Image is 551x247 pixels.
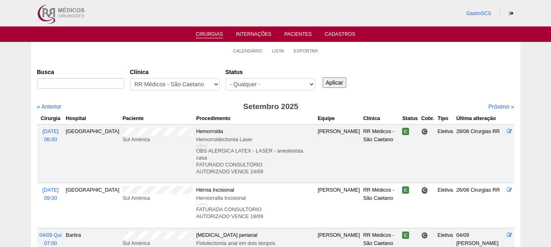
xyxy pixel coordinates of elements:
[421,232,428,239] span: Consultório
[37,103,62,110] a: « Anterior
[196,31,223,38] a: Cirurgias
[316,183,362,228] td: [PERSON_NAME]
[42,187,59,193] span: [DATE]
[195,113,316,125] th: Procedimento
[436,113,455,125] th: Tipo
[284,31,312,39] a: Pacientes
[44,137,57,142] span: 06:00
[323,77,347,88] input: Aplicar
[455,124,506,183] td: 28/08 Cirurgias RR
[488,103,514,110] a: Próximo »
[64,183,121,228] td: [GEOGRAPHIC_DATA]
[436,183,455,228] td: Eletiva
[509,11,513,16] i: Sair
[64,124,121,183] td: [GEOGRAPHIC_DATA]
[402,232,409,239] span: Confirmada
[294,48,318,54] a: Exportar
[195,124,316,183] td: Hemorroida
[436,124,455,183] td: Eletiva
[421,187,428,194] span: Consultório
[316,113,362,125] th: Equipe
[44,195,57,201] span: 09:00
[196,136,314,144] div: Hemorroidectomia Laser
[402,128,409,135] span: Confirmada
[196,148,314,175] p: OBS ALERGICA LATEX - LASER - anestesista casa FATURADO CONSULTÓRIO AUTORIZADO VENCE 24/09
[37,78,124,89] input: Digite os termos que você deseja procurar.
[44,240,57,246] span: 07:00
[466,11,491,16] a: GastroSCS
[507,187,512,193] a: Editar
[42,129,59,142] a: [DATE] 06:00
[226,68,315,76] label: Status
[37,113,64,125] th: Cirurgia
[121,113,195,125] th: Paciente
[361,124,401,183] td: RR Médicos - São Caetano
[122,194,193,202] div: Sul América
[421,128,428,135] span: Consultório
[64,113,121,125] th: Hospital
[40,232,62,246] a: 04/09 Qui 07:00
[507,129,512,134] a: Editar
[325,31,355,39] a: Cadastros
[196,194,314,202] div: Herniorrafia Incisional
[37,68,124,76] label: Busca
[402,186,409,194] span: Confirmada
[361,183,401,228] td: RR Médicos - São Caetano
[122,136,193,144] div: Sul América
[420,113,436,125] th: Cobr.
[455,183,506,228] td: 26/08 Cirurgias RR
[196,142,208,150] div: [editar]
[130,68,220,76] label: Clínica
[196,200,208,208] div: [editar]
[151,101,390,113] h3: Setembro 2025
[42,129,59,134] span: [DATE]
[272,48,284,54] a: Lista
[401,113,420,125] th: Status
[233,48,263,54] a: Calendário
[195,183,316,228] td: Hérnia Incisional
[42,187,59,201] a: [DATE] 09:00
[196,206,314,220] p: FATURADA CONSULTORIO AUTORIZADO VENCE 18/09
[455,113,506,125] th: Última alteração
[40,232,62,238] span: 04/09 Qui
[316,124,362,183] td: [PERSON_NAME]
[507,232,512,238] a: Editar
[236,31,272,39] a: Internações
[361,113,401,125] th: Clínica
